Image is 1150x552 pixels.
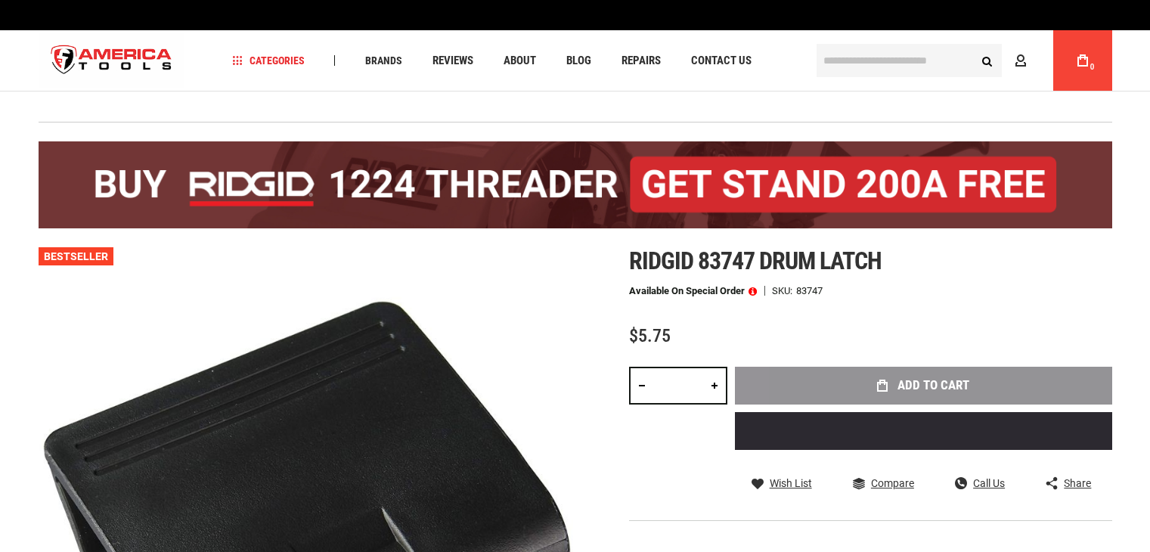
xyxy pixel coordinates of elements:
[358,51,409,71] a: Brands
[621,55,661,67] span: Repairs
[691,55,752,67] span: Contact Us
[973,46,1002,75] button: Search
[225,51,312,71] a: Categories
[615,51,668,71] a: Repairs
[796,286,823,296] div: 83747
[504,55,536,67] span: About
[1064,478,1091,488] span: Share
[365,55,402,66] span: Brands
[871,478,914,488] span: Compare
[497,51,543,71] a: About
[566,55,591,67] span: Blog
[684,51,758,71] a: Contact Us
[770,478,812,488] span: Wish List
[973,478,1005,488] span: Call Us
[1068,30,1097,91] a: 0
[772,286,796,296] strong: SKU
[955,476,1005,490] a: Call Us
[1090,63,1095,71] span: 0
[752,476,812,490] a: Wish List
[39,33,185,89] a: store logo
[39,33,185,89] img: America Tools
[853,476,914,490] a: Compare
[426,51,480,71] a: Reviews
[629,286,757,296] p: Available on Special Order
[232,55,305,66] span: Categories
[432,55,473,67] span: Reviews
[629,247,882,275] span: Ridgid 83747 drum latch
[629,325,671,346] span: $5.75
[39,141,1112,228] img: BOGO: Buy the RIDGID® 1224 Threader (26092), get the 92467 200A Stand FREE!
[560,51,598,71] a: Blog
